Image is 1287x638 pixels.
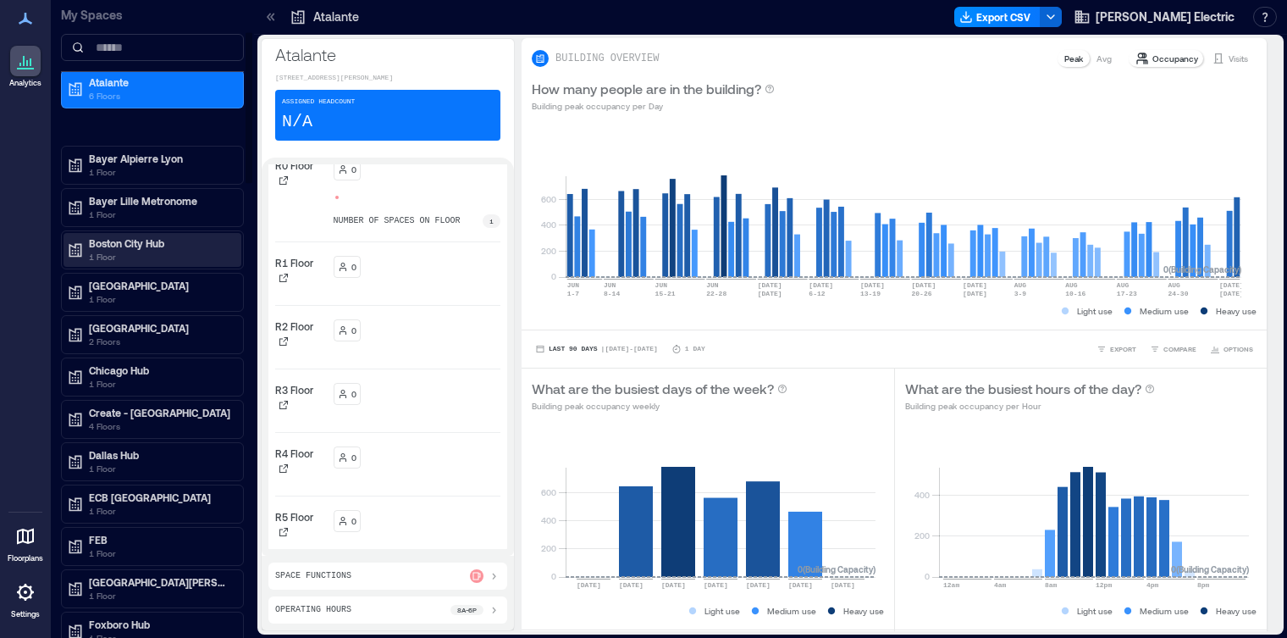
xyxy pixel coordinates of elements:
p: 8a - 6p [457,605,477,615]
text: 15-21 [655,290,676,297]
p: Bayer Lille Metronome [89,194,231,208]
p: Settings [11,609,40,619]
p: 0 [351,260,356,274]
text: [DATE] [661,581,686,589]
p: My Spaces [61,7,244,24]
p: Analytics [9,78,41,88]
text: AUG [1168,281,1180,289]
text: [DATE] [704,581,728,589]
button: Last 90 Days |[DATE]-[DATE] [532,341,661,358]
p: Atalante [275,42,500,66]
text: [DATE] [809,281,833,289]
button: COMPARE [1146,341,1200,358]
p: R2 Floor [275,319,313,333]
p: 0 [351,451,356,464]
p: 1 Floor [89,165,231,179]
p: Operating Hours [275,603,351,617]
tspan: 200 [541,246,556,256]
a: Floorplans [3,516,48,569]
p: R1 Floor [275,256,313,269]
p: Visits [1229,52,1248,65]
p: [GEOGRAPHIC_DATA] [89,321,231,335]
button: EXPORT [1093,341,1140,358]
p: Floorplans [8,553,43,563]
text: [DATE] [788,581,813,589]
p: 1 Day [685,344,705,354]
p: number of spaces on floor [334,214,461,228]
span: EXPORT [1110,344,1136,354]
span: [PERSON_NAME] Electric [1096,8,1235,25]
text: AUG [1014,281,1027,289]
p: Occupancy [1152,52,1198,65]
text: AUG [1117,281,1130,289]
span: OPTIONS [1223,344,1253,354]
text: AUG [1065,281,1078,289]
text: 13-19 [860,290,881,297]
p: R3 Floor [275,383,313,397]
text: 12pm [1096,581,1112,589]
text: [DATE] [963,281,987,289]
text: 4am [994,581,1007,589]
p: R5 Floor [275,510,313,524]
tspan: 0 [551,571,556,581]
p: 4 Floors [89,419,231,433]
p: [STREET_ADDRESS][PERSON_NAME] [275,73,500,83]
tspan: 400 [541,219,556,230]
p: Space Functions [275,569,351,583]
button: OPTIONS [1207,341,1257,358]
p: Create - [GEOGRAPHIC_DATA] [89,406,231,419]
tspan: 600 [541,194,556,204]
p: Medium use [1140,304,1189,318]
text: 12am [943,581,959,589]
p: 1 [489,216,494,226]
p: How many people are in the building? [532,79,761,99]
p: Foxboro Hub [89,618,231,631]
p: Assigned Headcount [282,97,355,107]
p: 1 Floor [89,377,231,391]
p: R0 Floor [275,158,313,172]
p: R4 Floor [275,447,313,460]
p: Building peak occupancy per Day [532,99,775,113]
p: Avg [1096,52,1112,65]
p: Heavy use [843,604,884,618]
text: 17-23 [1117,290,1137,297]
text: 10-16 [1065,290,1085,297]
p: Bayer Alpierre Lyon [89,152,231,165]
button: [PERSON_NAME] Electric [1069,3,1240,31]
p: Medium use [1140,604,1189,618]
text: 22-28 [706,290,726,297]
p: 1 Floor [89,208,231,221]
tspan: 400 [914,490,929,500]
text: 4pm [1146,581,1159,589]
p: 1 Floor [89,462,231,475]
p: Heavy use [1216,304,1257,318]
text: [DATE] [831,581,855,589]
text: 20-26 [912,290,932,297]
p: Dallas Hub [89,448,231,462]
p: 0 [351,324,356,337]
text: JUN [567,281,580,289]
p: ECB [GEOGRAPHIC_DATA] [89,491,231,504]
p: 1 Floor [89,250,231,264]
text: 8am [1045,581,1058,589]
p: Heavy use [1216,604,1257,618]
p: 1 Floor [89,589,231,602]
p: Medium use [767,604,816,618]
p: Peak [1064,52,1083,65]
p: Light use [1077,304,1113,318]
text: [DATE] [758,281,782,289]
text: [DATE] [577,581,601,589]
text: JUN [655,281,668,289]
text: 6-12 [809,290,825,297]
p: What are the busiest days of the week? [532,379,774,399]
p: 6 Floors [89,89,231,103]
p: N/A [282,110,312,134]
p: Atalante [313,8,359,25]
tspan: 200 [914,530,929,541]
text: JUN [604,281,616,289]
p: Building peak occupancy per Hour [905,399,1155,413]
text: 24-30 [1168,290,1188,297]
span: COMPARE [1163,344,1196,354]
a: Analytics [4,41,47,93]
text: 8pm [1197,581,1210,589]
